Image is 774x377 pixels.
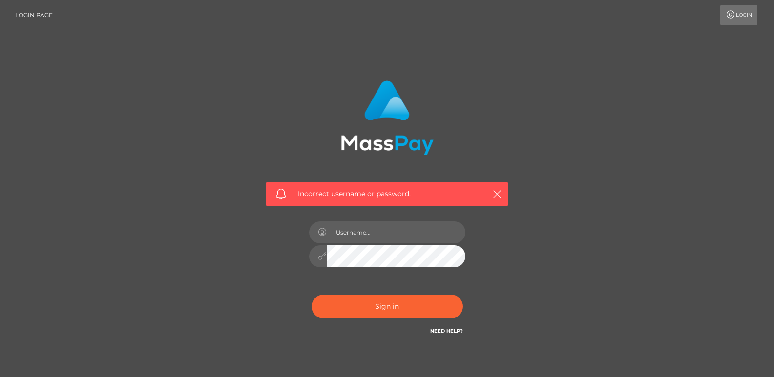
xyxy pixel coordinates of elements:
span: Incorrect username or password. [298,189,476,199]
a: Login [720,5,757,25]
button: Sign in [312,295,463,318]
a: Login Page [15,5,53,25]
input: Username... [327,221,465,243]
img: MassPay Login [341,80,434,155]
a: Need Help? [430,328,463,334]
